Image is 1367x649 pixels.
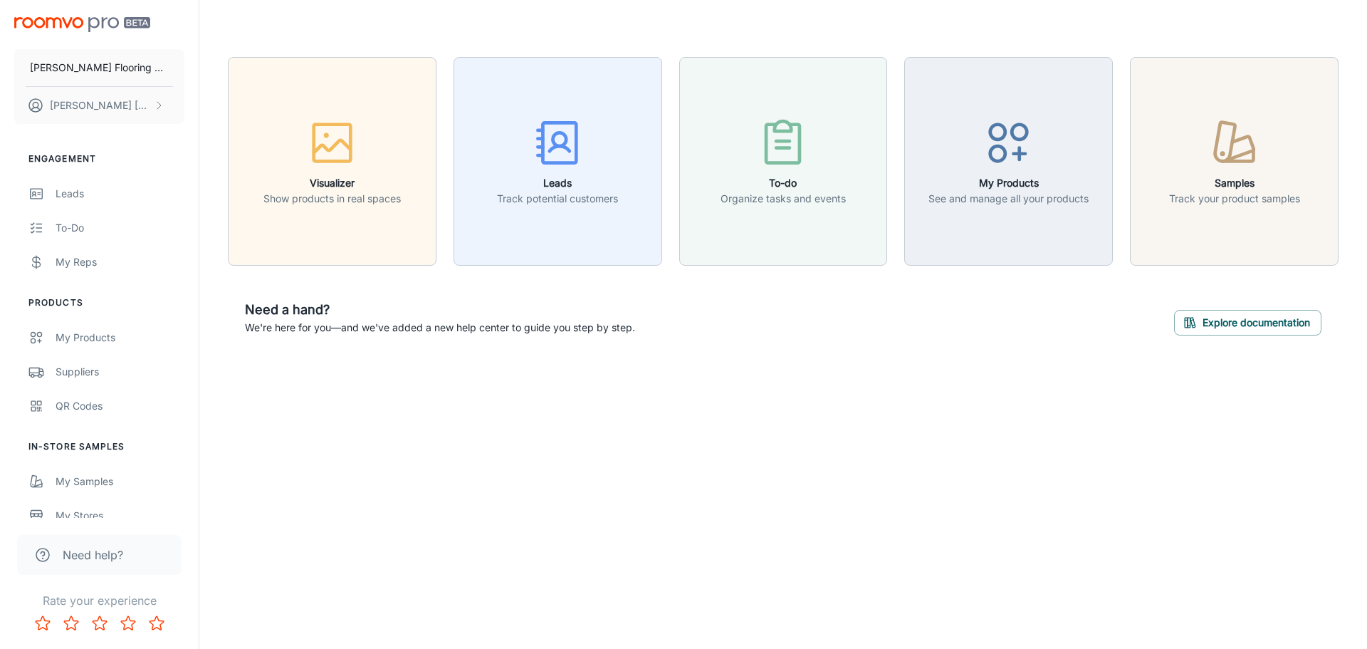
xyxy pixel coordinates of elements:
button: [PERSON_NAME] Flooring Center [14,49,184,86]
div: QR Codes [56,398,184,414]
p: Show products in real spaces [263,191,401,207]
h6: Visualizer [263,175,401,191]
h6: Need a hand? [245,300,635,320]
p: Track potential customers [497,191,618,207]
p: Organize tasks and events [721,191,846,207]
button: LeadsTrack potential customers [454,57,662,266]
div: Suppliers [56,364,184,380]
button: Explore documentation [1174,310,1321,336]
h6: Leads [497,175,618,191]
h6: To-do [721,175,846,191]
div: To-do [56,220,184,236]
a: To-doOrganize tasks and events [679,153,888,167]
h6: My Products [928,175,1089,191]
div: Leads [56,186,184,202]
div: My Reps [56,254,184,270]
p: [PERSON_NAME] [PERSON_NAME] [50,98,150,113]
img: Roomvo PRO Beta [14,17,150,32]
p: [PERSON_NAME] Flooring Center [30,60,169,76]
button: VisualizerShow products in real spaces [228,57,436,266]
p: Track your product samples [1169,191,1300,207]
button: My ProductsSee and manage all your products [904,57,1113,266]
p: See and manage all your products [928,191,1089,207]
a: Explore documentation [1174,314,1321,328]
button: To-doOrganize tasks and events [679,57,888,266]
a: SamplesTrack your product samples [1130,153,1339,167]
button: SamplesTrack your product samples [1130,57,1339,266]
a: LeadsTrack potential customers [454,153,662,167]
a: My ProductsSee and manage all your products [904,153,1113,167]
h6: Samples [1169,175,1300,191]
p: We're here for you—and we've added a new help center to guide you step by step. [245,320,635,336]
button: [PERSON_NAME] [PERSON_NAME] [14,87,184,124]
div: My Products [56,330,184,346]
